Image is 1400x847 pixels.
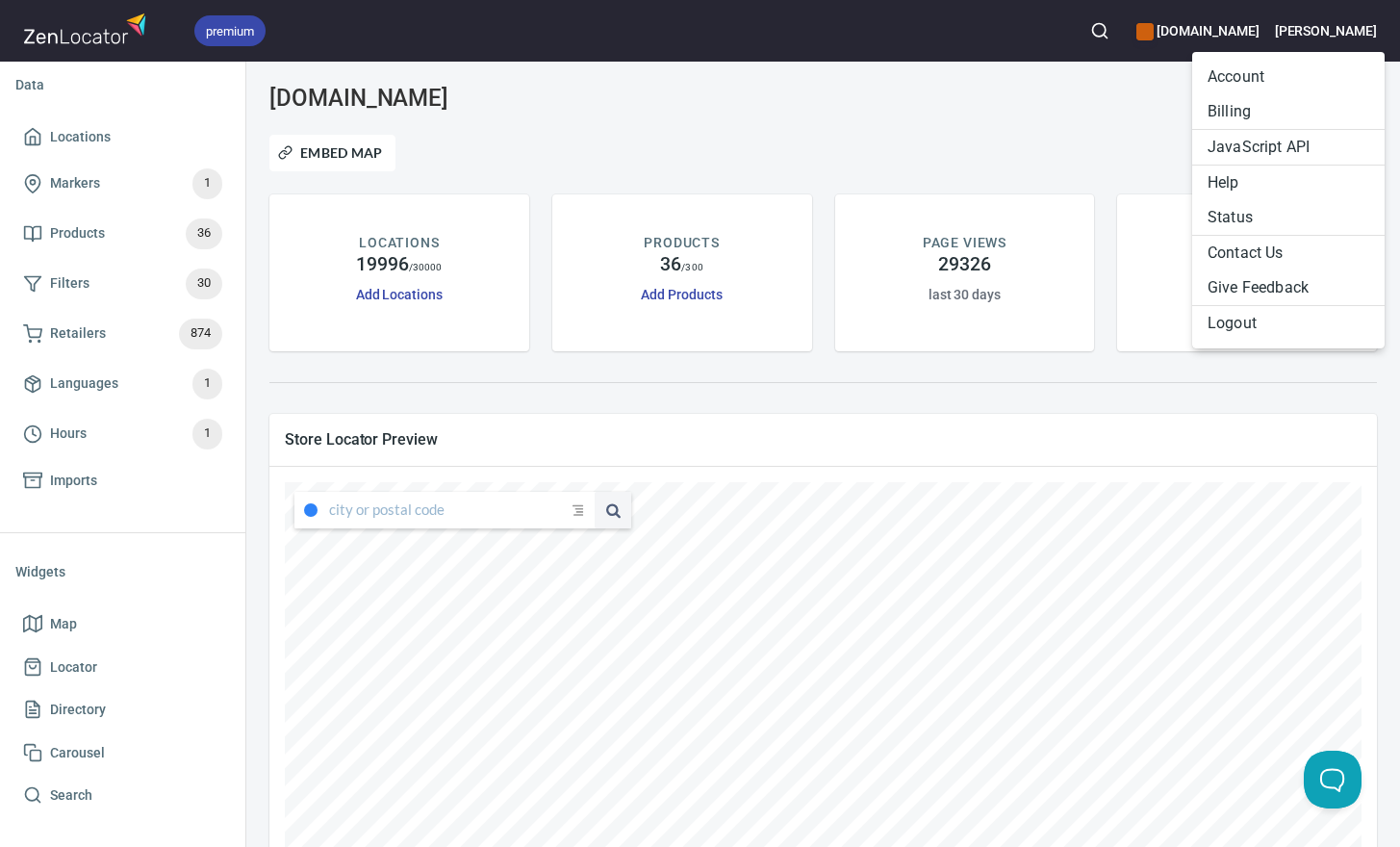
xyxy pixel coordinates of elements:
li: Account [1192,60,1385,94]
a: Status [1192,200,1385,235]
li: Billing [1192,94,1385,129]
li: Contact Us [1192,236,1385,270]
li: Logout [1192,306,1385,341]
a: JavaScript API [1192,130,1385,165]
li: Give Feedback [1192,270,1385,305]
a: Help [1192,166,1385,200]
